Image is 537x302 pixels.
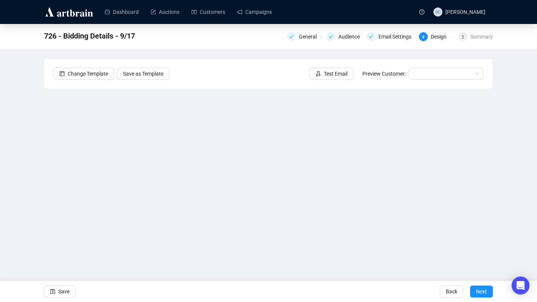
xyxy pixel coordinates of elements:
span: 5 [461,34,464,40]
span: Next [476,281,487,302]
span: check [289,34,294,39]
div: Audience [338,32,364,41]
button: Save [44,286,76,298]
div: Open Intercom Messenger [512,277,530,295]
button: Change Template [53,68,114,80]
span: check [369,34,373,39]
a: Dashboard [105,2,139,22]
span: question-circle [419,9,424,15]
a: Campaigns [237,2,272,22]
span: experiment [316,71,321,76]
span: [PERSON_NAME] [445,9,485,15]
span: SC [435,8,441,15]
span: Preview Customer: [362,71,406,77]
span: Back [446,281,457,302]
div: General [287,32,322,41]
div: Email Settings [366,32,414,41]
span: Change Template [68,70,108,78]
span: save [50,289,55,294]
div: Summary [470,32,493,41]
button: Save as Template [117,68,169,80]
div: Design [431,32,451,41]
span: Save [58,281,70,302]
a: Auctions [151,2,179,22]
span: 4 [422,34,424,40]
div: Email Settings [378,32,416,41]
img: logo [44,6,94,18]
span: 726 - Bidding Details - 9/17 [44,30,135,42]
div: 4Design [419,32,454,41]
button: Test Email [310,68,353,80]
span: layout [59,71,65,76]
div: 5Summary [458,32,493,41]
button: Next [470,286,493,298]
button: Back [440,286,463,298]
div: General [299,32,321,41]
span: check [329,34,333,39]
a: Customers [191,2,225,22]
div: Audience [326,32,362,41]
span: Test Email [324,70,347,78]
span: Save as Template [123,70,163,78]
